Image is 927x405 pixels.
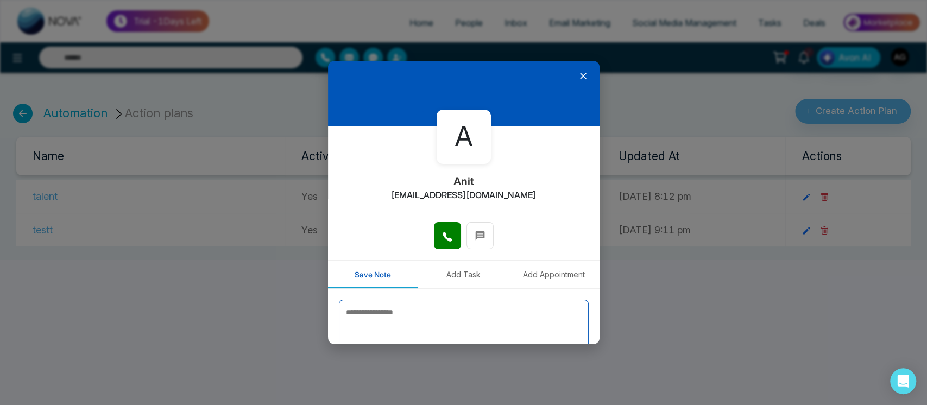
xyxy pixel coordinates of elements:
h2: Anit [453,175,474,188]
button: Add Task [418,261,509,288]
h2: [EMAIL_ADDRESS][DOMAIN_NAME] [391,190,536,200]
span: A [455,116,472,157]
button: Save Note [328,261,419,288]
button: Add Appointment [509,261,600,288]
div: Open Intercom Messenger [890,368,916,394]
